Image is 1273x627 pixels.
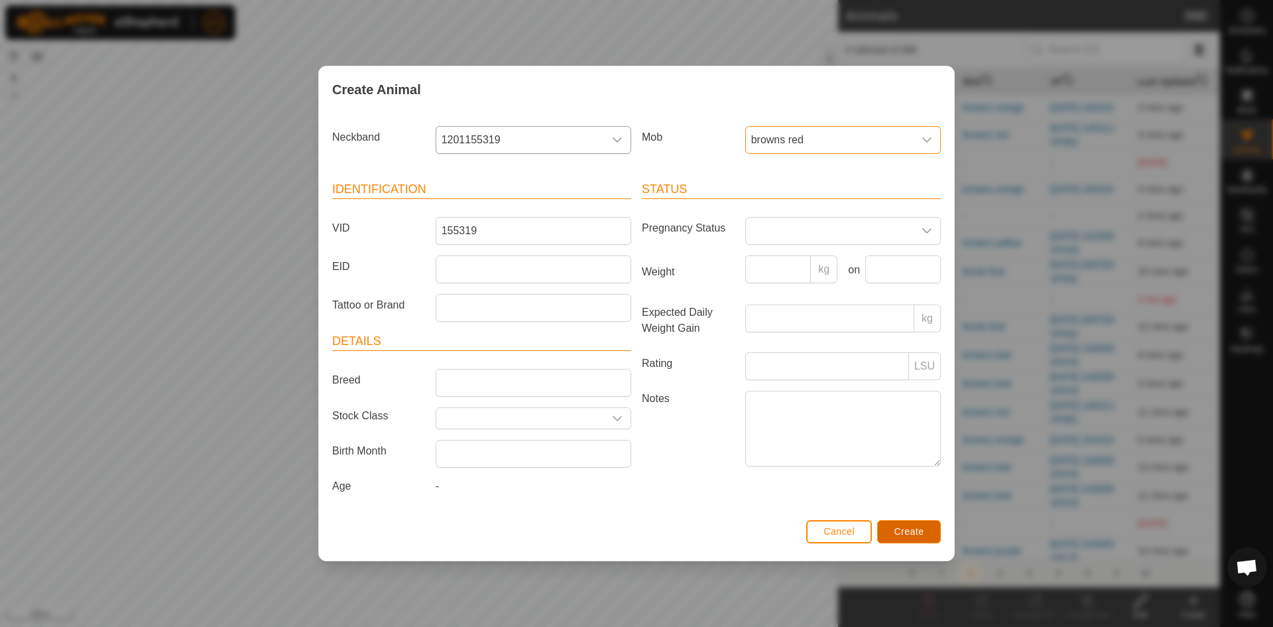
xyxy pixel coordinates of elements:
label: Stock Class [327,407,430,424]
button: Create [877,520,941,543]
p-inputgroup-addon: kg [914,305,941,332]
label: Birth Month [327,440,430,462]
button: Cancel [806,520,872,543]
div: dropdown trigger [604,408,631,429]
label: Age [327,478,430,494]
div: dropdown trigger [914,127,940,153]
label: Tattoo or Brand [327,294,430,316]
span: browns red [746,127,914,153]
header: Details [332,332,631,351]
label: EID [327,255,430,278]
label: Breed [327,369,430,391]
span: 1201155319 [436,127,604,153]
label: Notes [636,391,740,466]
div: dropdown trigger [914,218,940,244]
label: Expected Daily Weight Gain [636,305,740,336]
header: Identification [332,180,631,199]
span: Cancel [823,526,855,537]
p-inputgroup-addon: kg [811,255,837,283]
label: on [843,262,860,278]
label: Rating [636,352,740,375]
label: Weight [636,255,740,289]
label: Mob [636,126,740,149]
header: Status [642,180,941,199]
span: Create Animal [332,80,421,100]
p-inputgroup-addon: LSU [909,352,941,380]
label: Pregnancy Status [636,217,740,240]
div: dropdown trigger [604,127,631,153]
label: Neckband [327,126,430,149]
label: VID [327,217,430,240]
div: Open chat [1227,547,1267,587]
span: - [436,480,439,492]
span: Create [894,526,924,537]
